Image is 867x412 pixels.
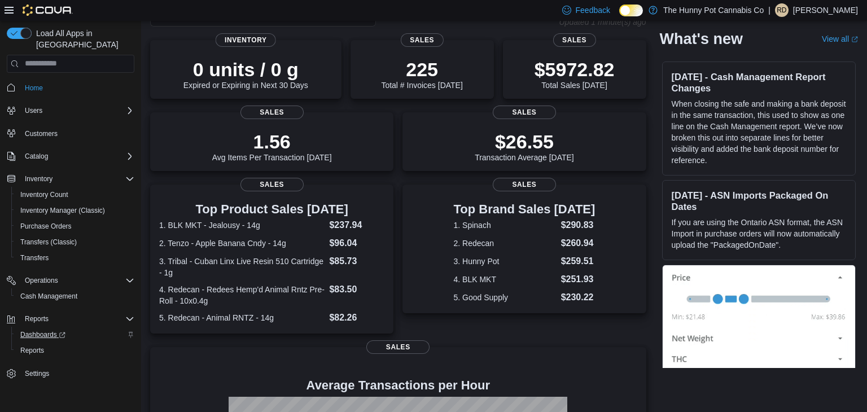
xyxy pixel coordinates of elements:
dd: $259.51 [561,255,595,268]
button: Users [2,103,139,119]
button: Transfers [11,250,139,266]
span: Inventory Count [16,188,134,201]
p: 0 units / 0 g [183,58,308,81]
a: Cash Management [16,290,82,303]
span: Catalog [25,152,48,161]
p: $5972.82 [535,58,615,81]
span: Dark Mode [619,16,620,17]
a: Settings [20,367,54,380]
dd: $83.50 [329,283,384,296]
nav: Complex example [7,75,134,411]
p: [PERSON_NAME] [793,3,858,17]
button: Inventory [20,172,57,186]
p: | [768,3,770,17]
button: Reports [11,343,139,358]
span: Users [20,104,134,117]
p: 225 [381,58,462,81]
span: Sales [366,340,430,354]
button: Inventory Count [11,187,139,203]
span: Sales [240,178,304,191]
span: Transfers (Classic) [20,238,77,247]
button: Operations [2,273,139,288]
button: Reports [2,311,139,327]
p: Updated 1 minute(s) ago [559,17,646,27]
div: Avg Items Per Transaction [DATE] [212,130,332,162]
span: Sales [493,106,556,119]
span: Dashboards [16,328,134,341]
button: Inventory [2,171,139,187]
dd: $251.93 [561,273,595,286]
button: Operations [20,274,63,287]
span: Transfers [20,253,49,262]
span: Sales [553,33,595,47]
span: Reports [20,346,44,355]
span: Sales [401,33,444,47]
span: Reports [20,312,134,326]
h4: Average Transactions per Hour [159,379,637,392]
button: Inventory Manager (Classic) [11,203,139,218]
a: Customers [20,127,62,141]
a: Inventory Manager (Classic) [16,204,110,217]
span: Sales [240,106,304,119]
span: Load All Apps in [GEOGRAPHIC_DATA] [32,28,134,50]
span: Users [25,106,42,115]
button: Home [2,80,139,96]
button: Catalog [20,150,52,163]
span: Reports [16,344,134,357]
span: Inventory Manager (Classic) [16,204,134,217]
span: Customers [20,126,134,141]
span: Home [20,81,134,95]
a: Home [20,81,47,95]
p: When closing the safe and making a bank deposit in the same transaction, this used to show as one... [672,98,846,165]
span: Dashboards [20,330,65,339]
a: Reports [16,344,49,357]
dt: 3. Hunny Pot [454,256,557,267]
button: Settings [2,365,139,382]
dt: 5. Good Supply [454,292,557,303]
span: Inventory Count [20,190,68,199]
a: Transfers (Classic) [16,235,81,249]
span: Settings [25,369,49,378]
span: Inventory [216,33,276,47]
div: Raquel Di Cresce [775,3,789,17]
p: The Hunny Pot Cannabis Co [663,3,764,17]
a: Purchase Orders [16,220,76,233]
dd: $96.04 [329,236,384,250]
dt: 5. Redecan - Animal RNTZ - 14g [159,312,325,323]
dd: $82.26 [329,311,384,325]
dt: 1. Spinach [454,220,557,231]
span: Purchase Orders [20,222,72,231]
img: Cova [23,5,73,16]
h2: What's new [660,29,743,47]
h3: [DATE] - ASN Imports Packaged On Dates [672,189,846,212]
dd: $290.83 [561,218,595,232]
span: Inventory [20,172,134,186]
dt: 1. BLK MKT - Jealousy - 14g [159,220,325,231]
a: View allExternal link [822,34,858,43]
button: Catalog [2,148,139,164]
button: Reports [20,312,53,326]
span: Home [25,84,43,93]
dt: 2. Redecan [454,238,557,249]
span: Cash Management [20,292,77,301]
a: Dashboards [16,328,70,341]
span: Transfers (Classic) [16,235,134,249]
span: Feedback [576,5,610,16]
dd: $260.94 [561,236,595,250]
span: Operations [20,274,134,287]
dd: $230.22 [561,291,595,304]
span: Sales [493,178,556,191]
p: 1.56 [212,130,332,153]
span: Cash Management [16,290,134,303]
span: Customers [25,129,58,138]
p: $26.55 [475,130,574,153]
button: Purchase Orders [11,218,139,234]
dd: $85.73 [329,255,384,268]
button: Users [20,104,47,117]
span: Purchase Orders [16,220,134,233]
a: Inventory Count [16,188,73,201]
a: Transfers [16,251,53,265]
dt: 4. BLK MKT [454,274,557,285]
p: If you are using the Ontario ASN format, the ASN Import in purchase orders will now automatically... [672,216,846,250]
button: Customers [2,125,139,142]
